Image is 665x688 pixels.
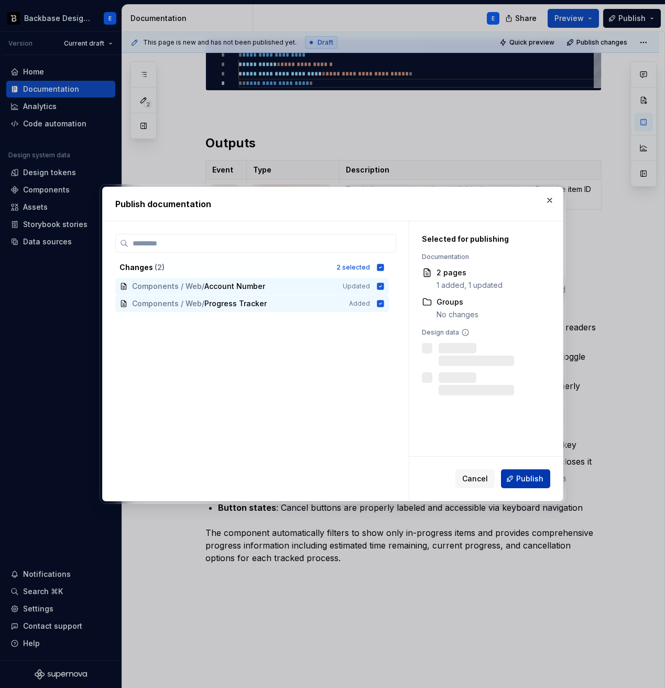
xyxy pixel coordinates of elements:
[516,474,543,484] span: Publish
[115,198,550,210] h2: Publish documentation
[119,262,330,273] div: Changes
[437,267,503,278] div: 2 pages
[202,281,204,292] span: /
[132,281,202,292] span: Components / Web
[501,469,550,488] button: Publish
[204,281,265,292] span: Account Number
[455,469,495,488] button: Cancel
[132,298,202,309] span: Components / Web
[202,298,204,309] span: /
[422,234,545,244] div: Selected for publishing
[422,253,545,261] div: Documentation
[343,282,370,291] span: Updated
[422,328,545,337] div: Design data
[204,298,267,309] span: Progress Tracker
[349,299,370,308] span: Added
[336,263,370,272] div: 2 selected
[437,280,503,291] div: 1 added, 1 updated
[155,263,165,272] span: ( 2 )
[462,474,488,484] span: Cancel
[437,297,478,307] div: Groups
[437,309,478,320] div: No changes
